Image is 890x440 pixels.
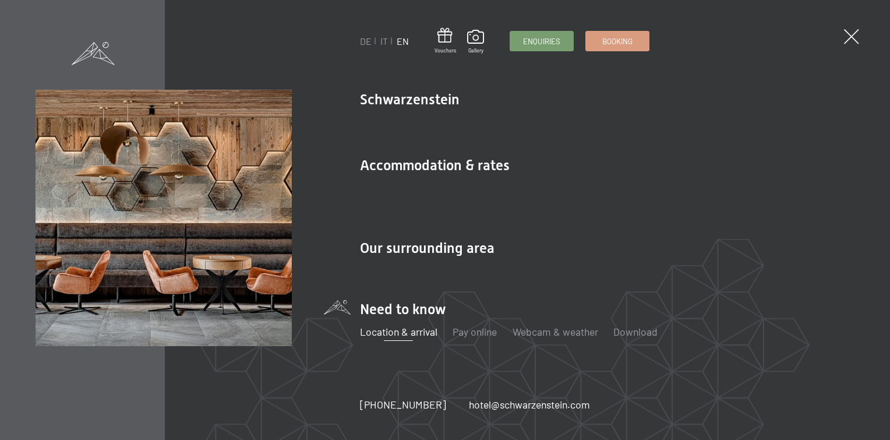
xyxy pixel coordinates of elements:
span: Enquiries [523,36,560,47]
img: [Translate to Englisch:] [36,90,292,346]
a: Pay online [453,325,497,338]
a: hotel@schwarzenstein.com [469,397,590,412]
span: [PHONE_NUMBER] [360,398,446,411]
span: Gallery [467,47,484,54]
span: Vouchers [435,47,456,54]
span: Booking [602,36,633,47]
a: Download [613,325,658,338]
a: Webcam & weather [513,325,598,338]
a: Vouchers [435,28,456,54]
a: Enquiries [510,31,573,51]
a: Booking [586,31,649,51]
a: [PHONE_NUMBER] [360,397,446,412]
a: DE [360,36,372,47]
a: Location & arrival [360,325,437,338]
a: Gallery [467,30,484,54]
a: EN [397,36,409,47]
a: IT [380,36,388,47]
